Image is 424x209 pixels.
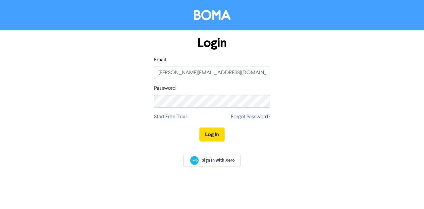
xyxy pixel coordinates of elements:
[184,155,240,166] a: Sign In with Xero
[194,10,231,20] img: BOMA Logo
[154,84,176,92] label: Password
[202,157,235,163] span: Sign In with Xero
[231,113,270,121] a: Forgot Password?
[190,156,199,165] img: Xero logo
[154,56,166,64] label: Email
[154,35,270,51] h1: Login
[199,128,225,141] button: Log In
[154,113,187,121] a: Start Free Trial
